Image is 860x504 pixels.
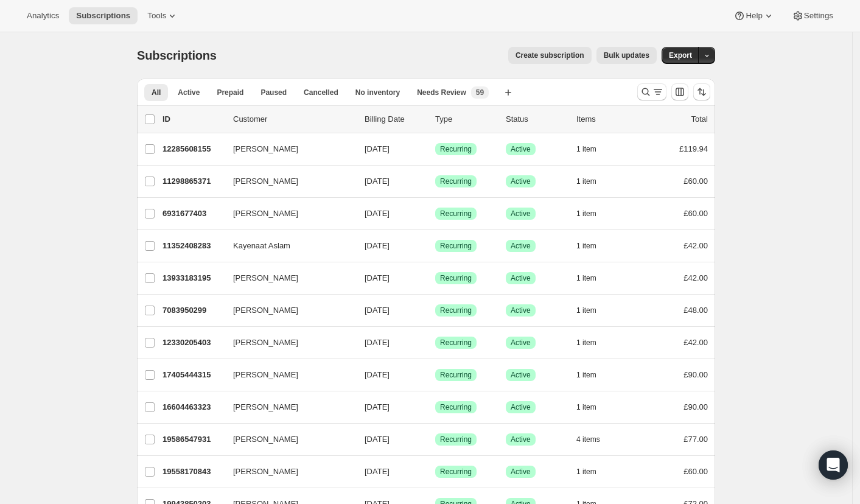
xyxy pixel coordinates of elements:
[683,273,708,282] span: £42.00
[683,209,708,218] span: £60.00
[576,399,610,416] button: 1 item
[304,88,338,97] span: Cancelled
[440,338,472,348] span: Recurring
[440,435,472,444] span: Recurring
[163,208,223,220] p: 6931677403
[516,51,584,60] span: Create subscription
[233,337,298,349] span: [PERSON_NAME]
[233,113,355,125] p: Customer
[511,273,531,283] span: Active
[417,88,466,97] span: Needs Review
[365,273,390,282] span: [DATE]
[435,113,496,125] div: Type
[163,237,708,254] div: 11352408283Kayenaat Aslam[DATE]SuccessRecurringSuccessActive1 item£42.00
[233,143,298,155] span: [PERSON_NAME]
[576,366,610,383] button: 1 item
[476,88,484,97] span: 59
[669,51,692,60] span: Export
[576,431,614,448] button: 4 items
[576,237,610,254] button: 1 item
[226,430,348,449] button: [PERSON_NAME]
[147,11,166,21] span: Tools
[511,241,531,251] span: Active
[27,11,59,21] span: Analytics
[163,205,708,222] div: 6931677403[PERSON_NAME][DATE]SuccessRecurringSuccessActive1 item£60.00
[233,272,298,284] span: [PERSON_NAME]
[440,209,472,219] span: Recurring
[679,144,708,153] span: £119.94
[576,273,596,283] span: 1 item
[804,11,833,21] span: Settings
[440,306,472,315] span: Recurring
[576,435,600,444] span: 4 items
[163,270,708,287] div: 13933183195[PERSON_NAME][DATE]SuccessRecurringSuccessActive1 item£42.00
[137,49,217,62] span: Subscriptions
[683,435,708,444] span: £77.00
[576,173,610,190] button: 1 item
[163,463,708,480] div: 19558170843[PERSON_NAME][DATE]SuccessRecurringSuccessActive1 item£60.00
[233,240,290,252] span: Kayenaat Aslam
[440,370,472,380] span: Recurring
[69,7,138,24] button: Subscriptions
[683,306,708,315] span: £48.00
[819,450,848,480] div: Open Intercom Messenger
[683,370,708,379] span: £90.00
[355,88,400,97] span: No inventory
[365,209,390,218] span: [DATE]
[511,177,531,186] span: Active
[226,365,348,385] button: [PERSON_NAME]
[511,144,531,154] span: Active
[683,241,708,250] span: £42.00
[576,334,610,351] button: 1 item
[691,113,708,125] p: Total
[233,175,298,187] span: [PERSON_NAME]
[226,268,348,288] button: [PERSON_NAME]
[637,83,666,100] button: Search and filter results
[226,397,348,417] button: [PERSON_NAME]
[163,369,223,381] p: 17405444315
[365,467,390,476] span: [DATE]
[365,144,390,153] span: [DATE]
[746,11,762,21] span: Help
[511,467,531,477] span: Active
[604,51,649,60] span: Bulk updates
[671,83,688,100] button: Customize table column order and visibility
[440,177,472,186] span: Recurring
[217,88,243,97] span: Prepaid
[440,467,472,477] span: Recurring
[576,463,610,480] button: 1 item
[511,370,531,380] span: Active
[140,7,186,24] button: Tools
[226,139,348,159] button: [PERSON_NAME]
[365,402,390,411] span: [DATE]
[233,304,298,317] span: [PERSON_NAME]
[576,241,596,251] span: 1 item
[365,370,390,379] span: [DATE]
[226,301,348,320] button: [PERSON_NAME]
[233,466,298,478] span: [PERSON_NAME]
[576,205,610,222] button: 1 item
[440,273,472,283] span: Recurring
[163,433,223,446] p: 19586547931
[576,270,610,287] button: 1 item
[163,401,223,413] p: 16604463323
[365,338,390,347] span: [DATE]
[163,334,708,351] div: 12330205403[PERSON_NAME][DATE]SuccessRecurringSuccessActive1 item£42.00
[226,204,348,223] button: [PERSON_NAME]
[163,143,223,155] p: 12285608155
[440,144,472,154] span: Recurring
[511,306,531,315] span: Active
[163,302,708,319] div: 7083950299[PERSON_NAME][DATE]SuccessRecurringSuccessActive1 item£48.00
[233,208,298,220] span: [PERSON_NAME]
[163,431,708,448] div: 19586547931[PERSON_NAME][DATE]SuccessRecurringSuccessActive4 items£77.00
[576,370,596,380] span: 1 item
[511,338,531,348] span: Active
[365,177,390,186] span: [DATE]
[506,113,567,125] p: Status
[511,435,531,444] span: Active
[178,88,200,97] span: Active
[226,172,348,191] button: [PERSON_NAME]
[498,84,518,101] button: Create new view
[440,241,472,251] span: Recurring
[226,462,348,481] button: [PERSON_NAME]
